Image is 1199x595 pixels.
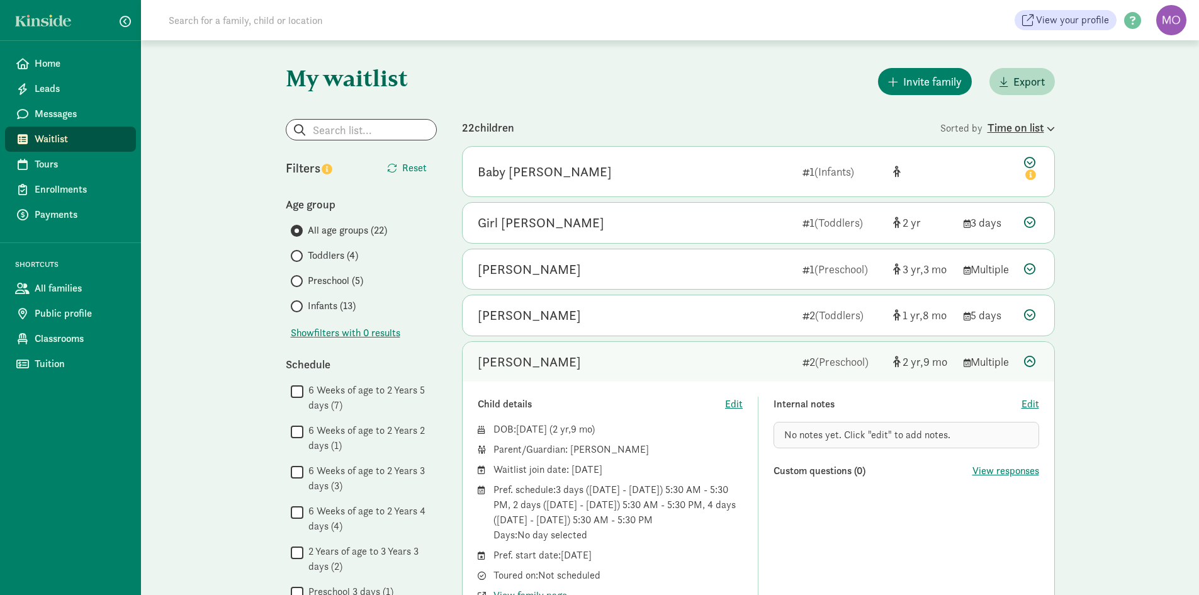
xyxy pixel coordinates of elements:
input: Search list... [286,120,436,140]
div: Filters [286,159,361,178]
a: Enrollments [5,177,136,202]
div: Multiple [964,353,1014,370]
span: Invite family [903,73,962,90]
a: Public profile [5,301,136,326]
button: Edit [725,397,743,412]
span: Tuition [35,356,126,371]
input: Search for a family, child or location [161,8,514,33]
span: 8 [923,308,947,322]
span: Home [35,56,126,71]
div: Child details [478,397,726,412]
div: Baby Kilsdonk [478,162,612,182]
div: Waitlist join date: [DATE] [493,462,743,477]
div: Ainsley Kunschke [478,259,581,280]
span: (Toddlers) [814,215,863,230]
div: 1 [802,163,883,180]
span: Export [1013,73,1045,90]
div: Custom questions (0) [774,463,972,479]
div: Gary Strehlow [478,305,581,326]
span: All families [35,281,126,296]
a: Waitlist [5,127,136,152]
span: Infants (13) [308,298,356,314]
div: Girl Riemer [478,213,604,233]
span: Waitlist [35,132,126,147]
div: 3 days [964,214,1014,231]
span: View your profile [1036,13,1109,28]
span: No notes yet. Click "edit" to add notes. [784,428,950,441]
span: 3 [903,262,923,276]
span: (Preschool) [815,354,869,369]
div: Parent/Guardian: [PERSON_NAME] [493,442,743,457]
span: (Infants) [814,164,854,179]
div: Sorted by [940,119,1055,136]
span: 2 [903,354,923,369]
a: Payments [5,202,136,227]
div: [object Object] [893,214,954,231]
a: All families [5,276,136,301]
button: View responses [972,463,1039,479]
span: 2 [903,215,921,230]
a: Leads [5,76,136,101]
div: 2 [802,307,883,324]
span: 9 [923,354,947,369]
span: Toddlers (4) [308,248,358,263]
a: View your profile [1015,10,1117,30]
span: Leads [35,81,126,96]
button: Edit [1022,397,1039,412]
span: (Preschool) [814,262,868,276]
a: Tuition [5,351,136,377]
div: [object Object] [893,353,954,370]
button: Invite family [878,68,972,95]
span: Preschool (5) [308,273,363,288]
div: Pref. start date: [DATE] [493,548,743,563]
div: Schedule [286,356,437,373]
span: All age groups (22) [308,223,387,238]
a: Home [5,51,136,76]
a: Classrooms [5,326,136,351]
div: 1 [802,261,883,278]
label: 6 Weeks of age to 2 Years 2 days (1) [303,423,437,453]
span: Public profile [35,306,126,321]
span: Payments [35,207,126,222]
label: 6 Weeks of age to 2 Years 3 days (3) [303,463,437,494]
div: 22 children [462,119,940,136]
div: Age group [286,196,437,213]
div: 5 days [964,307,1014,324]
div: Multiple [964,261,1014,278]
label: 6 Weeks of age to 2 Years 4 days (4) [303,504,437,534]
div: 2 [802,353,883,370]
span: Enrollments [35,182,126,197]
label: 2 Years of age to 3 Years 3 days (2) [303,544,437,574]
div: Time on list [988,119,1055,136]
label: 6 Weeks of age to 2 Years 5 days (7) [303,383,437,413]
iframe: Chat Widget [1136,535,1199,595]
button: Export [989,68,1055,95]
a: Tours [5,152,136,177]
span: [DATE] [516,422,547,436]
div: Pref. schedule: 3 days ([DATE] - [DATE]) 5:30 AM - 5:30 PM, 2 days ([DATE] - [DATE]) 5:30 AM - 5:... [493,482,743,543]
span: Reset [402,161,427,176]
div: [object Object] [893,261,954,278]
div: [object Object] [893,307,954,324]
div: Eldon Griesbach [478,352,581,372]
span: Show filters with 0 results [291,326,400,341]
button: Reset [377,156,437,181]
div: Internal notes [774,397,1022,412]
div: [object Object] [893,163,954,180]
a: Messages [5,101,136,127]
div: 1 [802,214,883,231]
span: 1 [903,308,923,322]
span: (Toddlers) [815,308,864,322]
span: 2 [553,422,571,436]
h1: My waitlist [286,65,437,91]
span: Classrooms [35,331,126,346]
span: 9 [571,422,592,436]
div: DOB: ( ) [493,422,743,437]
div: Toured on: Not scheduled [493,568,743,583]
span: Tours [35,157,126,172]
span: Messages [35,106,126,122]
